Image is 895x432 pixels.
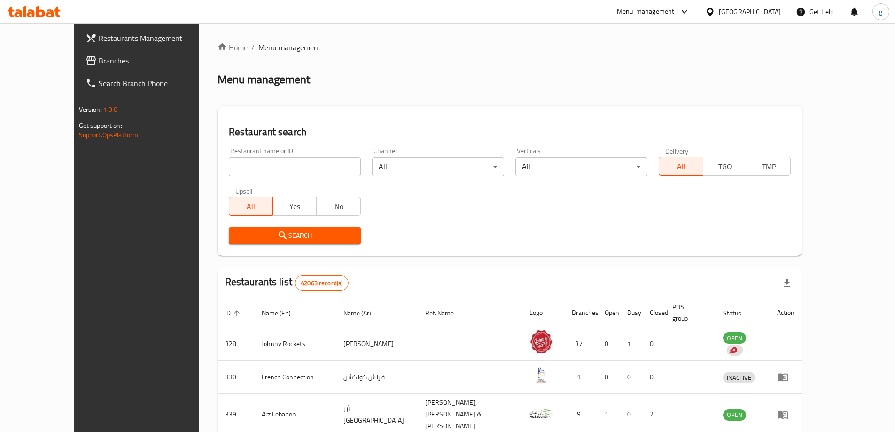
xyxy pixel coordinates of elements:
span: Name (Ar) [343,307,383,319]
div: Indicates that the vendor menu management has been moved to DH Catalog service [727,345,743,356]
input: Search for restaurant name or ID.. [229,157,361,176]
button: Search [229,227,361,244]
li: / [251,42,255,53]
span: TMP [751,160,787,173]
label: Upsell [235,188,253,194]
div: [GEOGRAPHIC_DATA] [719,7,781,17]
td: 1 [564,361,597,394]
th: Open [597,298,620,327]
span: POS group [672,301,704,324]
a: Home [218,42,248,53]
nav: breadcrumb [218,42,802,53]
button: All [659,157,703,176]
td: 0 [620,361,642,394]
td: [PERSON_NAME] [336,327,418,361]
span: Search Branch Phone [99,78,216,89]
td: 37 [564,327,597,361]
th: Closed [642,298,665,327]
span: TGO [707,160,743,173]
span: Ref. Name [425,307,466,319]
button: Yes [272,197,317,216]
td: 0 [597,361,620,394]
th: Logo [522,298,564,327]
td: 0 [642,327,665,361]
span: OPEN [723,333,746,344]
h2: Menu management [218,72,310,87]
label: Delivery [665,148,689,154]
img: Arz Lebanon [529,401,553,424]
button: No [316,197,360,216]
div: Menu [777,371,794,383]
div: All [372,157,504,176]
span: OPEN [723,409,746,420]
span: g [879,7,882,17]
span: Restaurants Management [99,32,216,44]
td: 0 [642,361,665,394]
div: OPEN [723,409,746,421]
span: ID [225,307,243,319]
th: Branches [564,298,597,327]
div: Menu-management [617,6,675,17]
span: Get support on: [79,119,122,132]
button: All [229,197,273,216]
span: 42063 record(s) [295,279,348,288]
td: 328 [218,327,254,361]
td: 0 [597,327,620,361]
td: 330 [218,361,254,394]
div: Export file [776,272,798,294]
td: French Connection [254,361,336,394]
a: Restaurants Management [78,27,224,49]
div: Menu [777,409,794,420]
a: Search Branch Phone [78,72,224,94]
img: delivery hero logo [729,346,737,354]
span: Menu management [258,42,321,53]
a: Support.OpsPlatform [79,129,139,141]
span: Version: [79,103,102,116]
span: Yes [277,200,313,213]
button: TGO [703,157,747,176]
span: All [663,160,699,173]
span: Name (En) [262,307,303,319]
div: Total records count [295,275,349,291]
td: فرنش كونكشن [336,361,418,394]
div: OPEN [723,332,746,344]
h2: Restaurant search [229,125,791,139]
span: INACTIVE [723,372,755,383]
a: Branches [78,49,224,72]
span: Search [236,230,353,242]
div: All [515,157,647,176]
td: Johnny Rockets [254,327,336,361]
span: Status [723,307,754,319]
h2: Restaurants list [225,275,349,291]
img: Johnny Rockets [529,330,553,353]
th: Busy [620,298,642,327]
th: Action [770,298,802,327]
button: TMP [747,157,791,176]
span: 1.0.0 [103,103,118,116]
span: No [320,200,357,213]
span: Branches [99,55,216,66]
td: 1 [620,327,642,361]
img: French Connection [529,363,553,387]
span: All [233,200,269,213]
